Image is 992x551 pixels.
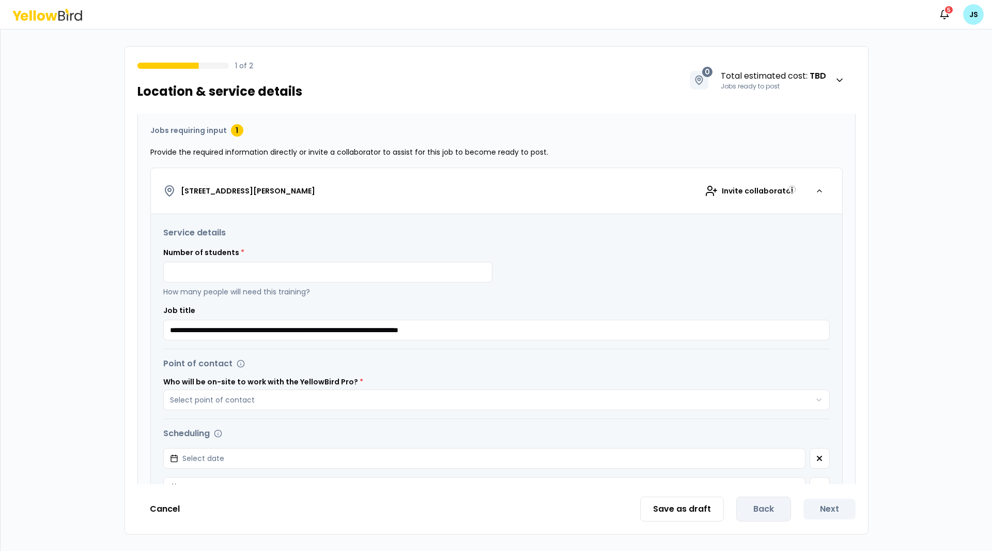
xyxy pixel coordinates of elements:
button: Select date [163,477,805,498]
h3: Service details [163,227,830,239]
strong: TBD [810,70,826,82]
label: Number of students [163,247,244,258]
button: Select date [163,448,805,469]
div: 5 [944,5,954,14]
h4: [STREET_ADDRESS][PERSON_NAME] [181,186,315,196]
span: Invite collaborator [722,186,794,196]
span: JS [963,4,984,25]
button: 5 [934,4,955,25]
div: 1 [231,124,243,137]
span: Jobs ready to post [721,82,780,91]
p: How many people will need this training? [163,287,492,297]
p: Provide the required information directly or invite a collaborator to assist for this job to beco... [150,147,843,157]
p: 1 of 2 [235,61,253,71]
label: Job title [163,305,195,316]
span: 0 [702,67,712,77]
button: [STREET_ADDRESS][PERSON_NAME]Invite collaborator [151,168,842,214]
h3: Jobs requiring input [150,125,227,136]
span: Select date [182,482,224,493]
button: Select point of contact [163,390,830,410]
h3: Scheduling [163,427,210,440]
button: 0Total estimated cost: TBDJobs ready to post [679,59,856,101]
span: Total estimated cost : [721,70,826,82]
h1: Location & service details [137,83,302,100]
div: Invite collaborator [694,181,805,201]
label: Who will be on-site to work with the YellowBird Pro? [163,378,830,385]
h3: Point of contact [163,358,233,370]
button: Cancel [137,499,192,519]
button: Save as draft [640,497,724,522]
span: Select date [182,453,224,464]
